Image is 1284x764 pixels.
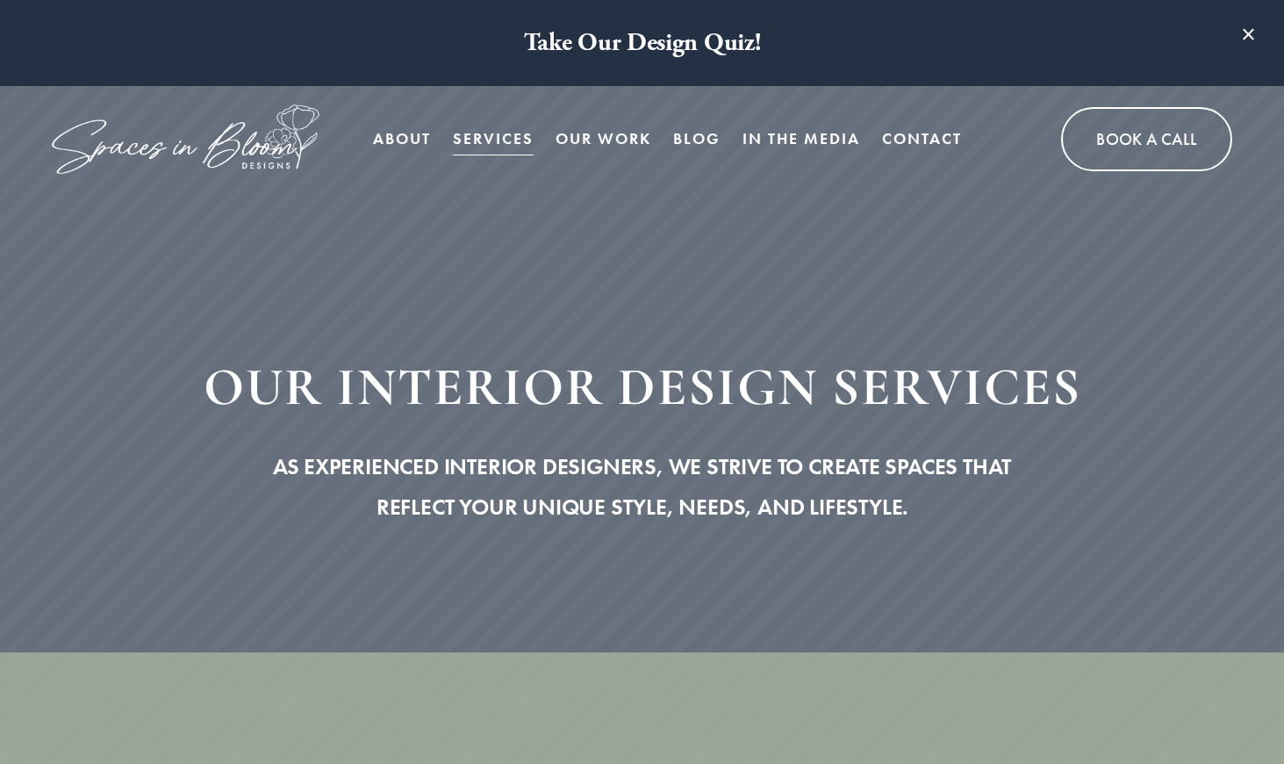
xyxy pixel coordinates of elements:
[673,121,721,156] a: Blog
[247,447,1037,528] p: AS EXPERIENCED INTERIOR DESIGNERS, WE STRIVE TO CREATE SPACES THAT REFLECT YOUR UNIQUE STYLE, NEE...
[1061,107,1232,171] a: Book A Call
[882,121,962,156] a: Contact
[116,351,1169,424] h1: OUR interior design services
[52,105,319,174] img: Spaces in Bloom Designs
[556,121,651,156] a: Our Work
[742,121,860,156] a: In the Media
[373,121,431,156] a: About
[453,121,534,156] a: Services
